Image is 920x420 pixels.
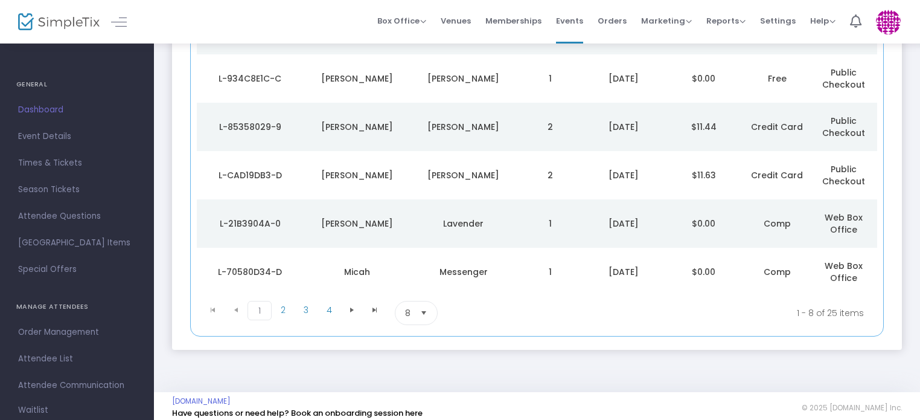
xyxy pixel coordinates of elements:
td: 1 [517,248,583,296]
td: 1 [517,199,583,248]
span: Comp [764,266,791,278]
div: L-21B3904A-0 [200,218,301,230]
div: Aneisha [307,169,407,181]
span: Memberships [485,5,541,36]
div: 8/15/2025 [587,121,661,133]
div: Micah [307,266,407,278]
span: Settings [760,5,796,36]
div: Parker [414,121,514,133]
span: Event Details [18,129,136,144]
span: Attendee List [18,351,136,367]
span: Go to the last page [370,305,380,315]
td: $0.00 [663,54,744,103]
div: Gleaton [414,73,514,85]
span: Go to the next page [340,301,363,319]
h4: GENERAL [16,73,138,97]
span: Web Box Office [825,260,863,284]
span: Waitlist [18,404,48,416]
span: Dashboard [18,102,136,118]
span: © 2025 [DOMAIN_NAME] Inc. [802,403,902,413]
div: Sophie [307,218,407,230]
span: Page 4 [318,301,340,319]
span: Go to the next page [347,305,357,315]
div: David [307,73,407,85]
span: Attendee Communication [18,378,136,393]
div: L-85358029-9 [200,121,301,133]
span: Web Box Office [825,212,863,236]
td: $11.63 [663,151,744,199]
div: L-CAD19DB3-D [200,169,301,181]
td: $0.00 [663,199,744,248]
span: Public Checkout [822,115,865,139]
span: Help [810,15,835,27]
td: $11.44 [663,103,744,151]
span: Public Checkout [822,163,865,187]
span: Page 1 [248,301,272,320]
span: Page 2 [272,301,295,319]
span: Go to the last page [363,301,386,319]
span: 8 [405,307,410,319]
span: Times & Tickets [18,155,136,171]
div: Persaud [414,169,514,181]
span: Reports [706,15,746,27]
span: Attendee Questions [18,208,136,224]
div: Lavender [414,218,514,230]
span: Credit Card [751,169,803,181]
span: Orders [598,5,627,36]
div: L-934C8E1C-C [200,73,301,85]
td: 1 [517,54,583,103]
div: Messenger [414,266,514,278]
span: Free [768,73,787,85]
h4: MANAGE ATTENDEES [16,295,138,319]
span: Events [556,5,583,36]
td: 2 [517,151,583,199]
span: Page 3 [295,301,318,319]
span: Order Management [18,325,136,340]
span: Season Tickets [18,182,136,198]
span: Special Offers [18,262,136,277]
td: $0.00 [663,248,744,296]
span: Credit Card [751,121,803,133]
span: [GEOGRAPHIC_DATA] Items [18,235,136,251]
span: Box Office [377,15,426,27]
span: Marketing [641,15,692,27]
div: 8/13/2025 [587,266,661,278]
button: Select [415,302,432,325]
span: Public Checkout [822,66,865,91]
span: Comp [764,218,791,230]
div: L-70580D34-D [200,266,301,278]
div: 8/14/2025 [587,169,661,181]
a: Have questions or need help? Book an onboarding session here [172,407,423,419]
td: 2 [517,103,583,151]
div: Megan [307,121,407,133]
span: Venues [441,5,471,36]
kendo-pager-info: 1 - 8 of 25 items [557,301,864,325]
div: 8/16/2025 [587,73,661,85]
a: [DOMAIN_NAME] [172,396,231,406]
div: 8/13/2025 [587,218,661,230]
